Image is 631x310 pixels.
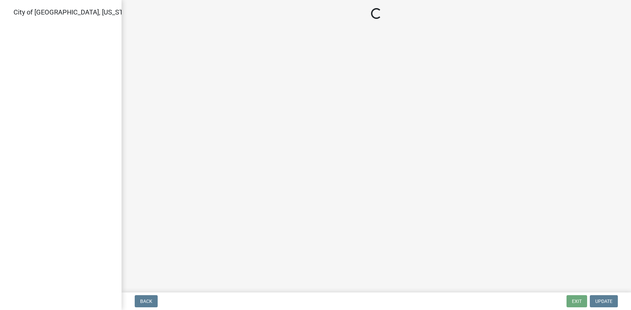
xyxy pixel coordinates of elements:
[135,295,158,307] button: Back
[567,295,587,307] button: Exit
[14,8,136,16] span: City of [GEOGRAPHIC_DATA], [US_STATE]
[595,299,612,304] span: Update
[140,299,152,304] span: Back
[590,295,618,307] button: Update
